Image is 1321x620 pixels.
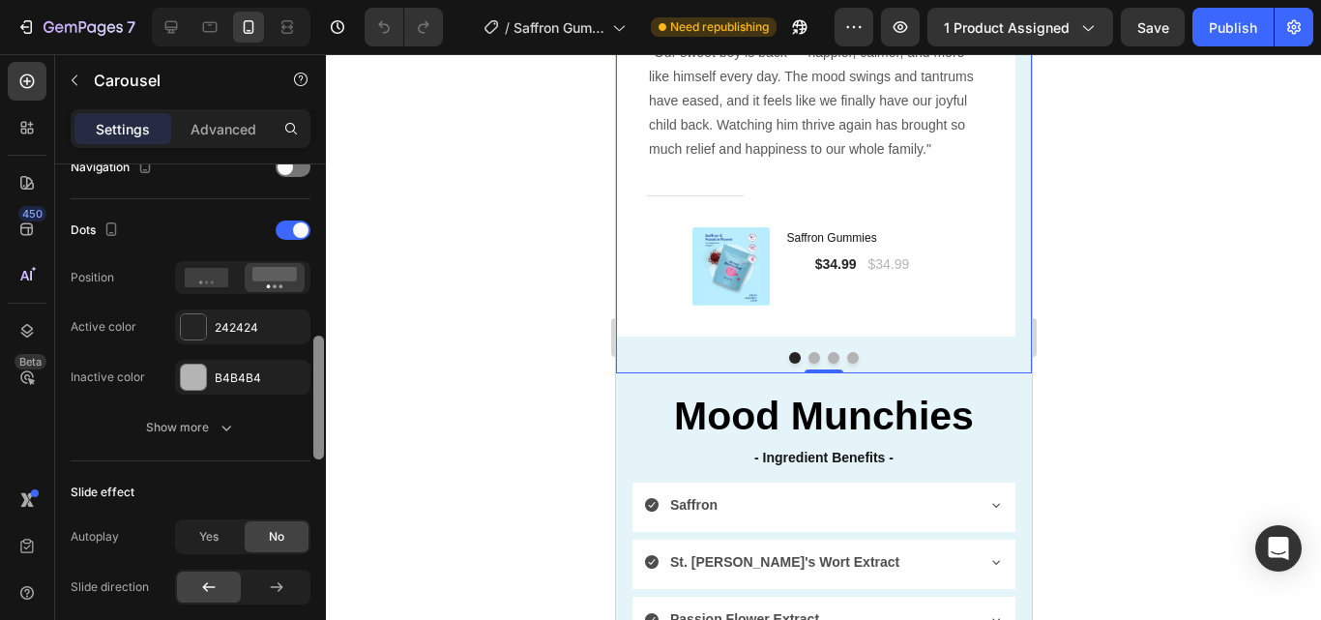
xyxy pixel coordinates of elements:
[71,410,310,445] button: Show more
[1121,8,1185,46] button: Save
[173,298,185,310] button: Dot
[616,54,1032,620] iframe: Design area
[199,528,219,546] span: Yes
[71,484,134,501] div: Slide effect
[269,528,284,546] span: No
[138,396,278,411] strong: - Ingredient Benefits -
[944,17,1070,38] span: 1 product assigned
[71,269,114,286] div: Position
[169,173,324,194] h1: Saffron Gummies
[71,318,136,336] div: Active color
[54,443,102,458] strong: Saffron
[8,8,144,46] button: 7
[192,298,204,310] button: Dot
[1137,19,1169,36] span: Save
[71,218,123,244] div: Dots
[670,18,769,36] span: Need republishing
[71,528,119,546] div: Autoplay
[215,369,306,387] div: B4B4B4
[514,17,604,38] span: Saffron Gumies New LP | WIP
[54,500,283,516] strong: St. [PERSON_NAME]'s Wort Extract
[94,69,258,92] p: Carousel
[505,17,510,38] span: /
[71,369,145,386] div: Inactive color
[231,298,243,310] button: Dot
[71,578,149,596] div: Slide direction
[127,15,135,39] p: 7
[927,8,1113,46] button: 1 product assigned
[250,198,296,222] div: $34.99
[1209,17,1257,38] div: Publish
[58,340,358,384] strong: Mood Munchies
[18,206,46,221] div: 450
[15,354,46,369] div: Beta
[71,155,157,181] div: Navigation
[215,319,306,337] div: 242424
[1192,8,1274,46] button: Publish
[96,119,150,139] p: Settings
[365,8,443,46] div: Undo/Redo
[54,557,203,573] strong: Passion Flower Extract
[1255,525,1302,572] div: Open Intercom Messenger
[191,119,256,139] p: Advanced
[212,298,223,310] button: Dot
[197,198,243,222] div: $34.99
[146,418,236,437] div: Show more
